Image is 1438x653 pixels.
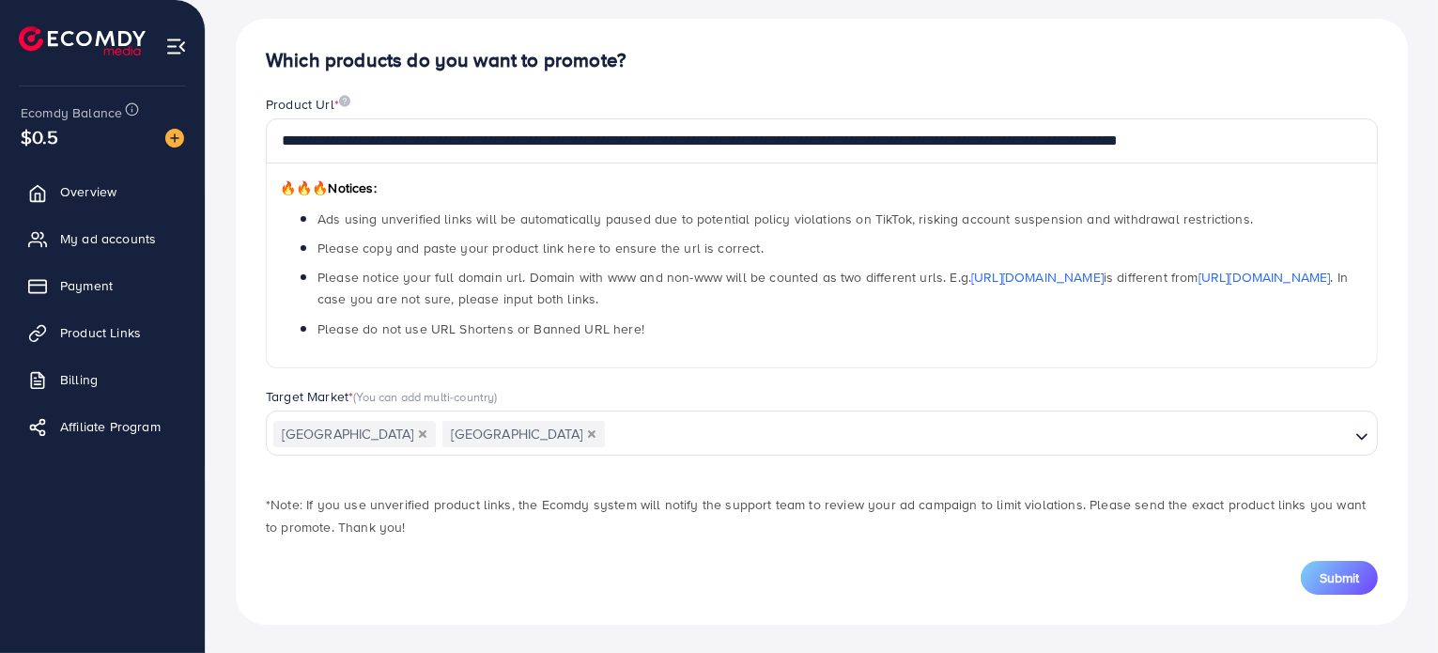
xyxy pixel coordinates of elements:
span: (You can add multi-country) [353,388,497,405]
span: $0.5 [21,123,59,150]
img: menu [165,36,187,57]
span: Ecomdy Balance [21,103,122,122]
span: Payment [60,276,113,295]
a: [URL][DOMAIN_NAME] [1198,268,1331,287]
span: Please do not use URL Shortens or Banned URL here! [317,319,644,338]
a: [URL][DOMAIN_NAME] [971,268,1104,287]
label: Product Url [266,95,350,114]
img: image [339,95,350,107]
span: Overview [60,182,116,201]
a: Billing [14,361,191,398]
span: Please copy and paste your product link here to ensure the url is correct. [317,239,764,257]
span: Affiliate Program [60,417,161,436]
button: Deselect Canada [587,429,596,439]
span: [GEOGRAPHIC_DATA] [273,421,436,447]
button: Deselect Australia [418,429,427,439]
div: Search for option [266,411,1378,456]
span: 🔥🔥🔥 [280,179,328,197]
img: image [165,129,184,148]
span: Submit [1320,568,1359,587]
button: Submit [1301,561,1378,595]
span: [GEOGRAPHIC_DATA] [442,421,605,447]
span: Notices: [280,179,377,197]
span: Ads using unverified links will be automatically paused due to potential policy violations on Tik... [317,210,1253,228]
span: Billing [60,370,98,389]
img: logo [19,26,146,55]
label: Target Market [266,387,498,406]
a: Product Links [14,314,191,351]
iframe: Chat [1358,568,1424,639]
input: Search for option [607,420,1348,449]
span: Product Links [60,323,141,342]
a: Affiliate Program [14,408,191,445]
span: My ad accounts [60,229,156,248]
h4: Which products do you want to promote? [266,49,1378,72]
a: Overview [14,173,191,210]
a: Payment [14,267,191,304]
p: *Note: If you use unverified product links, the Ecomdy system will notify the support team to rev... [266,493,1378,538]
span: Please notice your full domain url. Domain with www and non-www will be counted as two different ... [317,268,1348,308]
a: My ad accounts [14,220,191,257]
